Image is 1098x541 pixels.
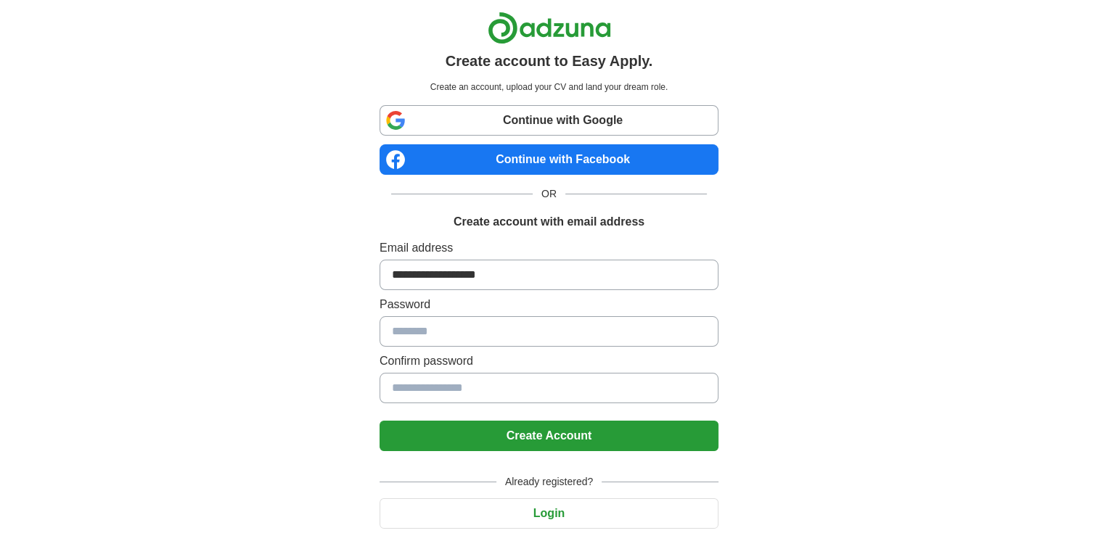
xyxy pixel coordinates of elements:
button: Create Account [380,421,718,451]
span: Already registered? [496,474,602,490]
h1: Create account with email address [454,213,644,231]
label: Password [380,296,718,313]
a: Login [380,507,718,519]
label: Email address [380,239,718,257]
img: Adzuna logo [488,12,611,44]
span: OR [533,186,565,202]
label: Confirm password [380,352,718,370]
button: Login [380,498,718,529]
a: Continue with Google [380,105,718,136]
h1: Create account to Easy Apply. [446,50,653,72]
a: Continue with Facebook [380,144,718,175]
p: Create an account, upload your CV and land your dream role. [382,80,716,94]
